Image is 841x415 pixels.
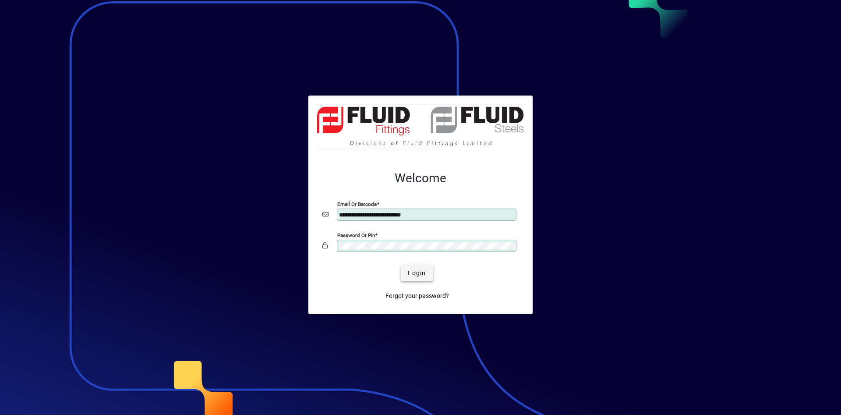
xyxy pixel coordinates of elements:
[337,201,377,207] mat-label: Email or Barcode
[385,291,449,301] span: Forgot your password?
[382,288,452,304] a: Forgot your password?
[408,269,426,278] span: Login
[337,232,375,238] mat-label: Password or Pin
[401,265,433,281] button: Login
[322,171,519,186] h2: Welcome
